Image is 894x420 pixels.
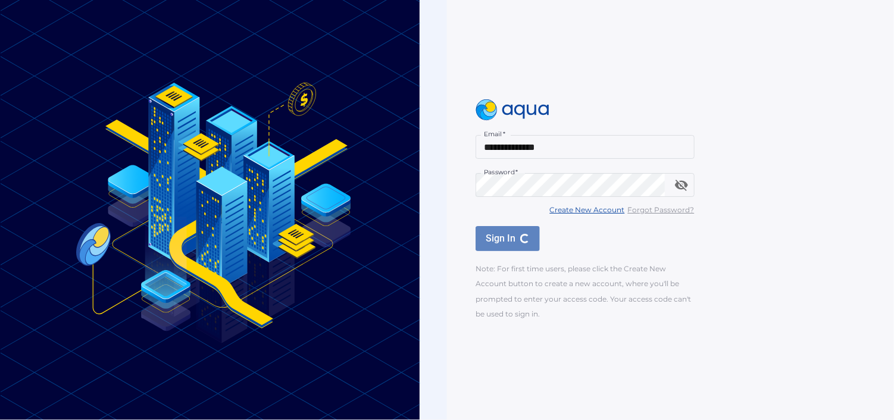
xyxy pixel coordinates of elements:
span: Note: For first time users, please click the Create New Account button to create a new account, w... [476,264,691,318]
label: Email [484,130,505,139]
label: Password [484,168,518,177]
u: Forgot Password? [628,205,695,214]
button: toggle password visibility [670,173,693,197]
img: logo [476,99,549,121]
u: Create New Account [550,205,625,214]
